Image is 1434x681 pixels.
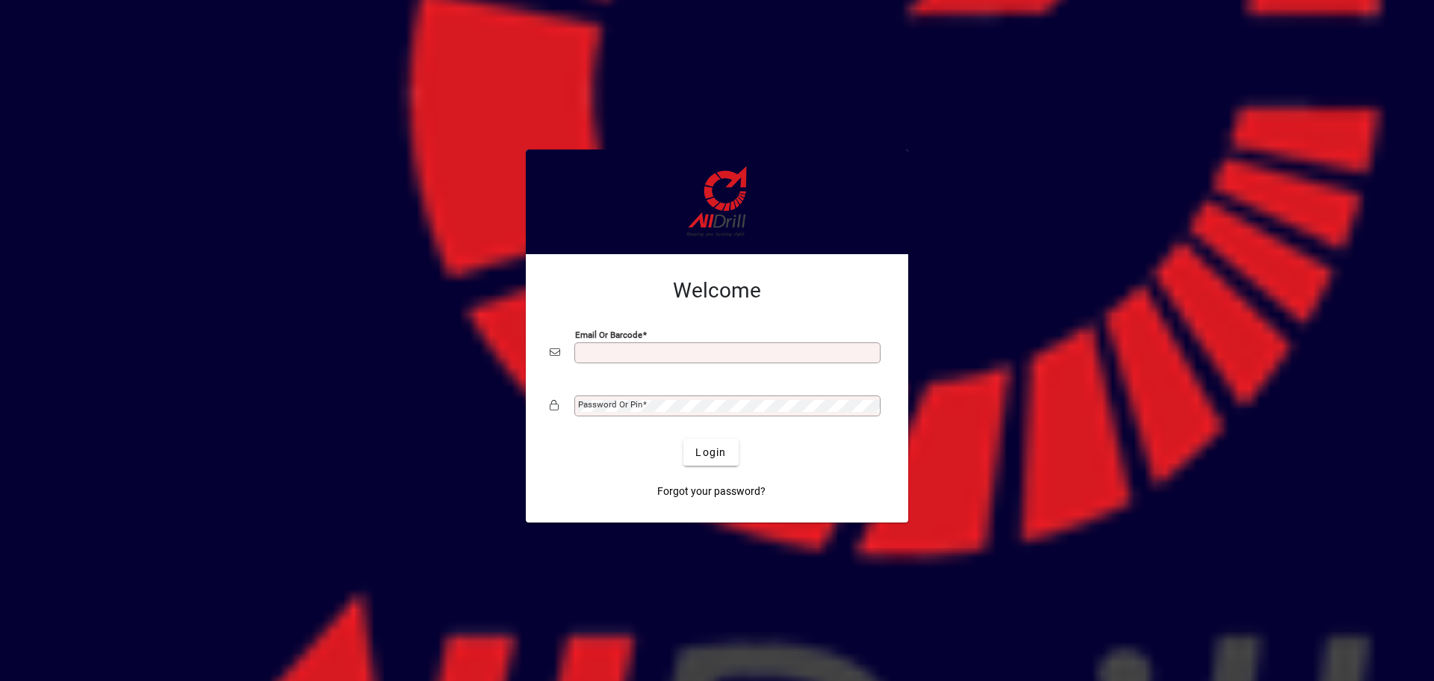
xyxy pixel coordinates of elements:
a: Forgot your password? [651,478,772,505]
mat-label: Email or Barcode [575,330,642,340]
button: Login [683,439,738,466]
span: Forgot your password? [657,484,766,499]
h2: Welcome [550,278,884,303]
span: Login [695,445,726,460]
mat-label: Password or Pin [578,399,642,410]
